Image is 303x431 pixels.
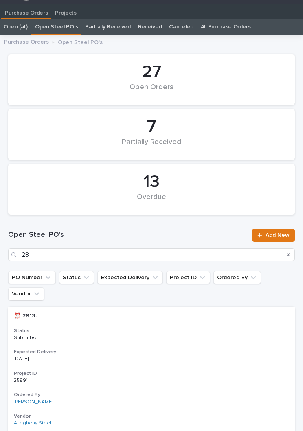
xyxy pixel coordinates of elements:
[97,271,163,284] button: Expected Delivery
[252,229,295,242] a: Add New
[266,232,290,238] span: Add New
[213,271,261,284] button: Ordered By
[55,4,77,17] p: Projects
[14,413,289,420] h3: Vendor
[14,392,289,398] h3: Ordered By
[59,271,94,284] button: Status
[51,4,80,19] a: Projects
[8,287,44,300] button: Vendor
[14,399,53,405] a: [PERSON_NAME]
[14,356,82,362] p: [DATE]
[14,311,40,319] p: ⏰ 2813J
[201,19,251,35] a: All Purchase Orders
[14,328,289,334] h3: Status
[22,83,281,100] div: Open Orders
[1,4,51,18] a: Purchase Orders
[14,335,82,341] p: Submitted
[8,271,56,284] button: PO Number
[35,19,78,35] a: Open Steel PO's
[22,193,281,210] div: Overdue
[22,62,281,82] div: 27
[85,19,130,35] a: Partially Received
[5,4,48,17] p: Purchase Orders
[8,248,295,261] input: Search
[8,230,247,240] h1: Open Steel PO's
[166,271,210,284] button: Project ID
[4,37,49,46] a: Purchase Orders
[14,370,289,377] h3: Project ID
[22,138,281,155] div: Partially Received
[22,117,281,137] div: 7
[4,19,28,35] a: Open (all)
[138,19,162,35] a: Received
[58,37,103,46] p: Open Steel PO's
[14,349,289,355] h3: Expected Delivery
[14,376,29,383] p: 25891
[14,420,51,426] a: Allegheny Steel
[22,172,281,192] div: 13
[169,19,193,35] a: Canceled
